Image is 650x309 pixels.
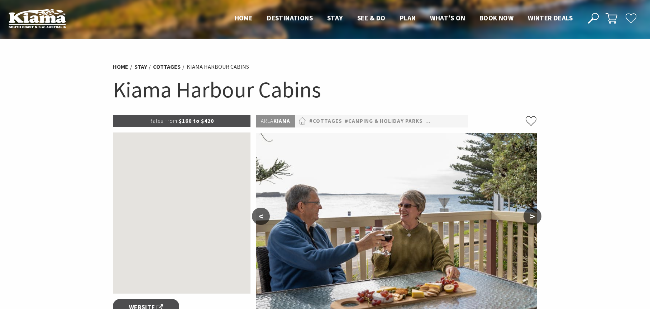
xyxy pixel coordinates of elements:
p: Kiama [256,115,295,127]
span: Rates From: [149,117,179,124]
a: #Cottages [309,117,342,126]
span: Winter Deals [528,14,573,22]
a: Stay [134,63,147,71]
img: Kiama Logo [9,9,66,28]
span: See & Do [357,14,386,22]
span: Destinations [267,14,313,22]
span: What’s On [430,14,465,22]
li: Kiama Harbour Cabins [187,62,249,72]
a: #Camping & Holiday Parks [345,117,423,126]
nav: Main Menu [228,13,580,24]
h1: Kiama Harbour Cabins [113,75,537,104]
button: < [252,208,270,225]
span: Home [235,14,253,22]
a: Home [113,63,128,71]
span: Book now [479,14,513,22]
a: Cottages [153,63,181,71]
p: $160 to $420 [113,115,250,127]
a: #Self Contained [425,117,475,126]
span: Area [261,117,273,124]
span: Stay [327,14,343,22]
button: > [524,208,541,225]
span: Plan [400,14,416,22]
